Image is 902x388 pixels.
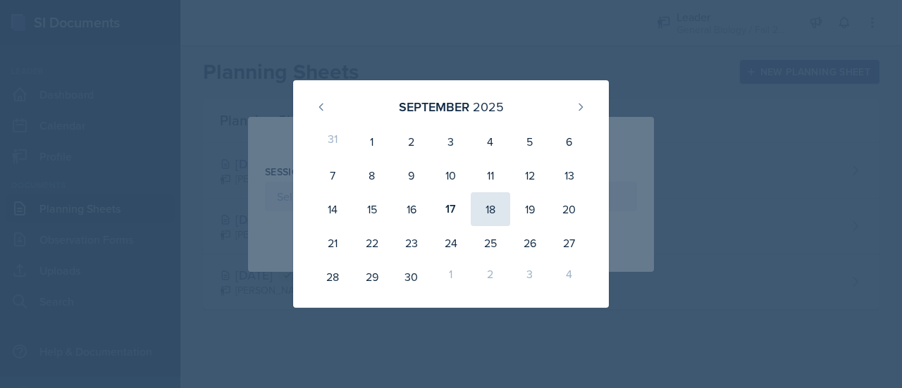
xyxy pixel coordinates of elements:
div: 13 [550,158,589,192]
div: 5 [510,125,550,158]
div: 10 [431,158,471,192]
div: 22 [352,226,392,260]
div: 23 [392,226,431,260]
div: 30 [392,260,431,294]
div: 4 [550,260,589,294]
div: 20 [550,192,589,226]
div: 31 [313,125,352,158]
div: 8 [352,158,392,192]
div: 7 [313,158,352,192]
div: 1 [352,125,392,158]
div: 29 [352,260,392,294]
div: 4 [471,125,510,158]
div: 25 [471,226,510,260]
div: 26 [510,226,550,260]
div: 2025 [473,97,504,116]
div: 27 [550,226,589,260]
div: September [399,97,469,116]
div: 9 [392,158,431,192]
div: 18 [471,192,510,226]
div: 15 [352,192,392,226]
div: 17 [431,192,471,226]
div: 6 [550,125,589,158]
div: 11 [471,158,510,192]
div: 3 [510,260,550,294]
div: 28 [313,260,352,294]
div: 2 [471,260,510,294]
div: 2 [392,125,431,158]
div: 19 [510,192,550,226]
div: 16 [392,192,431,226]
div: 3 [431,125,471,158]
div: 21 [313,226,352,260]
div: 24 [431,226,471,260]
div: 1 [431,260,471,294]
div: 12 [510,158,550,192]
div: 14 [313,192,352,226]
